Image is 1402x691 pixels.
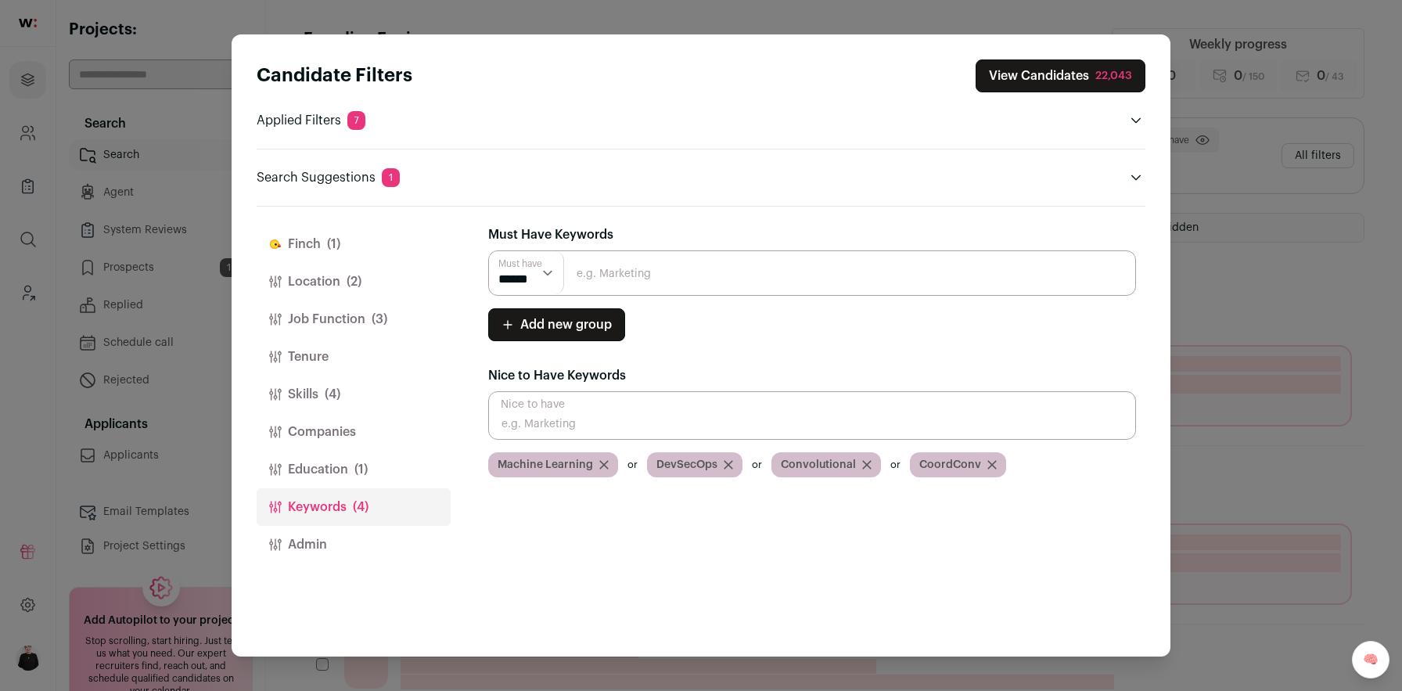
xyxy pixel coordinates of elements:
button: Education(1) [257,451,451,488]
button: Open applied filters [1127,111,1145,130]
span: (4) [353,498,368,516]
span: CoordConv [919,457,981,473]
button: Finch(1) [257,225,451,263]
button: Companies [257,413,451,451]
button: Job Function(3) [257,301,451,338]
span: 1 [382,168,400,187]
div: 22,043 [1095,68,1132,84]
span: (1) [354,460,368,479]
button: Admin [257,526,451,563]
p: Applied Filters [257,111,365,130]
span: (3) [372,310,387,329]
button: Close search preferences [976,59,1145,92]
label: Must Have Keywords [488,225,613,244]
button: Location(2) [257,263,451,301]
span: Machine Learning [498,457,593,473]
a: 🧠 [1352,641,1389,678]
span: 7 [347,111,365,130]
button: Add new group [488,308,625,341]
p: Search Suggestions [257,168,400,187]
button: Tenure [257,338,451,376]
input: e.g. Marketing [488,250,1136,296]
input: e.g. Marketing [488,391,1136,440]
span: Add new group [520,315,612,334]
span: (2) [347,272,361,291]
span: Convolutional [781,457,856,473]
strong: Candidate Filters [257,67,412,85]
span: DevSecOps [656,457,717,473]
span: (4) [325,385,340,404]
span: Nice to Have Keywords [488,369,626,382]
button: Skills(4) [257,376,451,413]
button: Keywords(4) [257,488,451,526]
span: (1) [327,235,340,254]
